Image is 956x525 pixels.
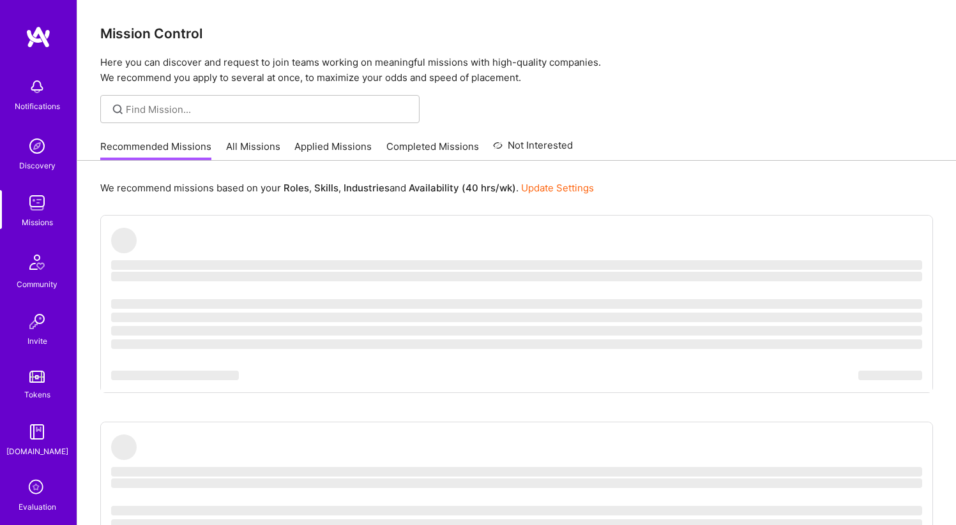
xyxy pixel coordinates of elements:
[226,140,280,161] a: All Missions
[100,55,933,85] p: Here you can discover and request to join teams working on meaningful missions with high-quality ...
[24,388,50,401] div: Tokens
[19,500,56,514] div: Evaluation
[17,277,57,291] div: Community
[409,182,516,194] b: Availability (40 hrs/wk)
[29,371,45,383] img: tokens
[344,182,390,194] b: Industries
[294,140,372,161] a: Applied Missions
[24,133,50,159] img: discovery
[19,159,56,172] div: Discovery
[521,182,594,194] a: Update Settings
[24,74,50,100] img: bell
[24,419,50,445] img: guide book
[22,247,52,277] img: Community
[493,138,573,161] a: Not Interested
[100,26,933,41] h3: Mission Control
[110,102,125,117] i: icon SearchGrey
[314,182,338,194] b: Skills
[100,181,594,195] p: We recommend missions based on your , , and .
[15,100,60,113] div: Notifications
[22,216,53,229] div: Missions
[386,140,479,161] a: Completed Missions
[6,445,68,458] div: [DOMAIN_NAME]
[24,309,50,334] img: Invite
[284,182,309,194] b: Roles
[100,140,211,161] a: Recommended Missions
[27,334,47,348] div: Invite
[26,26,51,48] img: logo
[24,190,50,216] img: teamwork
[25,476,49,500] i: icon SelectionTeam
[126,103,410,116] input: Find Mission...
